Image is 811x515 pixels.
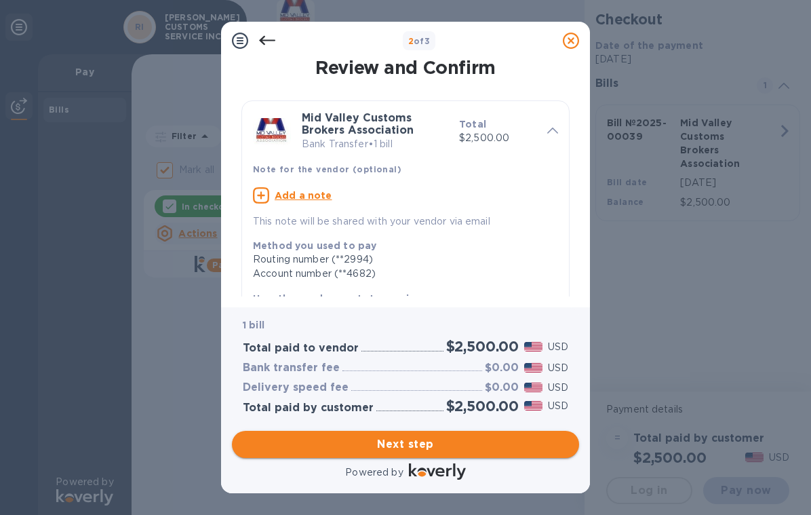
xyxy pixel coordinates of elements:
[243,320,264,330] b: 1 bill
[243,436,568,453] span: Next step
[243,362,340,375] h3: Bank transfer fee
[345,465,403,480] p: Powered by
[524,342,542,351] img: USD
[485,362,519,375] h3: $0.00
[243,381,349,394] h3: Delivery speed fee
[408,36,414,46] span: 2
[524,383,542,392] img: USD
[459,131,536,145] p: $2,500.00
[302,137,448,151] p: Bank Transfer • 1 bill
[253,240,376,251] b: Method you used to pay
[275,190,332,201] u: Add a note
[524,401,542,411] img: USD
[243,342,359,355] h3: Total paid to vendor
[548,361,568,375] p: USD
[446,398,519,415] h2: $2,500.00
[253,267,547,281] div: Account number (**4682)
[253,214,558,229] p: This note will be shared with your vendor via email
[548,340,568,354] p: USD
[485,381,519,394] h3: $0.00
[459,119,486,130] b: Total
[548,381,568,395] p: USD
[524,363,542,373] img: USD
[239,57,572,79] h1: Review and Confirm
[253,112,558,229] div: Mid Valley Customs Brokers AssociationBank Transfer•1 billTotal$2,500.00Note for the vendor (opti...
[253,252,547,267] div: Routing number (**2994)
[302,111,414,137] b: Mid Valley Customs Brokers Association
[409,463,466,480] img: Logo
[548,399,568,413] p: USD
[253,164,401,174] b: Note for the vendor (optional)
[408,36,431,46] b: of 3
[253,293,421,304] b: How the vendor wants to receive
[232,431,579,458] button: Next step
[243,402,374,415] h3: Total paid by customer
[446,338,519,355] h2: $2,500.00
